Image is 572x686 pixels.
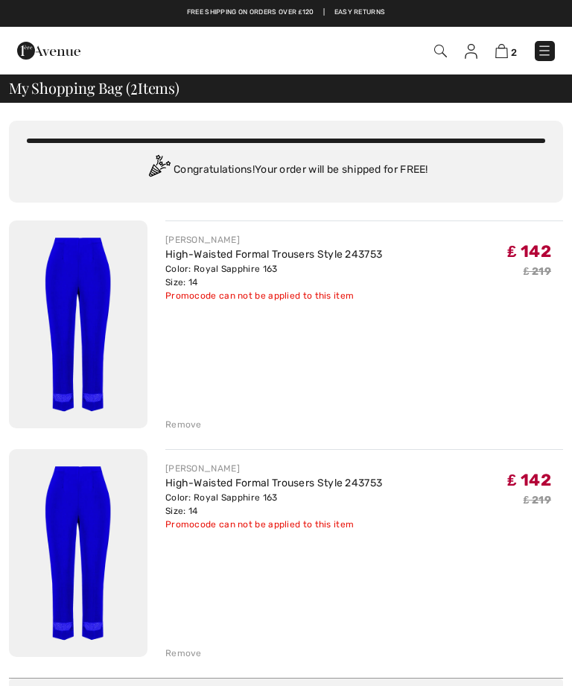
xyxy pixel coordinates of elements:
[334,7,386,18] a: Easy Returns
[323,7,325,18] span: |
[165,418,202,431] div: Remove
[524,265,551,278] s: ₤ 219
[17,44,80,57] a: 1ère Avenue
[165,289,382,302] div: Promocode can not be applied to this item
[130,77,138,96] span: 2
[165,262,382,289] div: Color: Royal Sapphire 163 Size: 14
[507,241,551,261] span: ₤ 142
[165,233,382,247] div: [PERSON_NAME]
[165,491,382,518] div: Color: Royal Sapphire 163 Size: 14
[507,470,551,490] span: ₤ 142
[144,155,174,185] img: Congratulation2.svg
[9,449,147,657] img: High-Waisted Formal Trousers Style 243753
[495,44,508,58] img: Shopping Bag
[524,494,551,506] s: ₤ 219
[27,155,545,185] div: Congratulations! Your order will be shipped for FREE!
[165,462,382,475] div: [PERSON_NAME]
[537,43,552,58] img: Menu
[9,80,179,95] span: My Shopping Bag ( Items)
[165,477,382,489] a: High-Waisted Formal Trousers Style 243753
[17,36,80,66] img: 1ère Avenue
[165,647,202,660] div: Remove
[511,47,517,58] span: 2
[434,45,447,57] img: Search
[9,220,147,428] img: High-Waisted Formal Trousers Style 243753
[495,43,517,59] a: 2
[187,7,314,18] a: Free shipping on orders over ₤120
[165,518,382,531] div: Promocode can not be applied to this item
[465,44,477,59] img: My Info
[165,248,382,261] a: High-Waisted Formal Trousers Style 243753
